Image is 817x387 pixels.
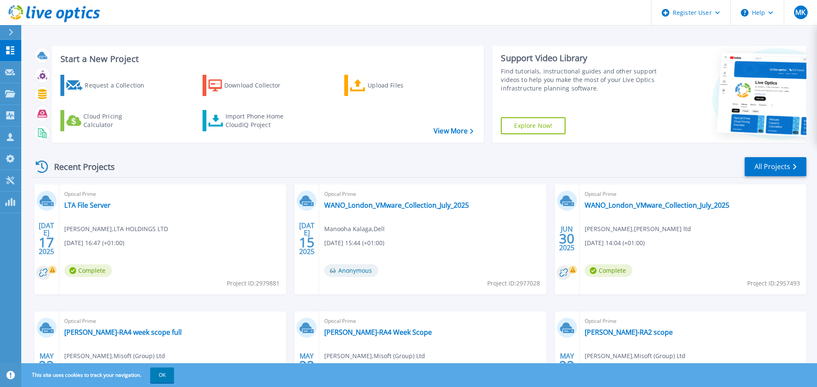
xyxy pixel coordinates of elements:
[299,362,314,369] span: 22
[64,238,124,248] span: [DATE] 16:47 (+01:00)
[324,351,425,361] span: [PERSON_NAME] , Misoft (Group) Ltd
[64,316,281,326] span: Optical Prime
[585,351,686,361] span: [PERSON_NAME] , Misoft (Group) Ltd
[226,112,292,129] div: Import Phone Home CloudIQ Project
[60,110,155,131] a: Cloud Pricing Calculator
[85,77,153,94] div: Request a Collection
[64,264,112,277] span: Complete
[559,223,575,254] div: JUN 2025
[324,224,385,234] span: Manooha Kalaga , Dell
[324,189,541,199] span: Optical Prime
[324,316,541,326] span: Optical Prime
[585,316,801,326] span: Optical Prime
[83,112,151,129] div: Cloud Pricing Calculator
[227,279,280,288] span: Project ID: 2979881
[324,201,469,209] a: WANO_London_VMware_Collection_July_2025
[23,367,174,383] span: This site uses cookies to track your navigation.
[60,54,473,64] h3: Start a New Project
[64,224,168,234] span: [PERSON_NAME] , LTA HOLDINGS LTD
[299,223,315,254] div: [DATE] 2025
[33,156,126,177] div: Recent Projects
[64,201,111,209] a: LTA File Server
[795,9,806,16] span: MK
[487,279,540,288] span: Project ID: 2977028
[434,127,473,135] a: View More
[64,328,182,336] a: [PERSON_NAME]-RA4 week scope full
[64,351,165,361] span: [PERSON_NAME] , Misoft (Group) Ltd
[324,238,384,248] span: [DATE] 15:44 (+01:00)
[585,264,632,277] span: Complete
[585,201,729,209] a: WANO_London_VMware_Collection_July_2025
[39,239,54,246] span: 17
[745,157,806,176] a: All Projects
[585,328,673,336] a: [PERSON_NAME]-RA2 scope
[559,362,574,369] span: 22
[501,117,566,134] a: Explore Now!
[344,75,439,96] a: Upload Files
[585,238,645,248] span: [DATE] 14:04 (+01:00)
[559,235,574,242] span: 30
[39,362,54,369] span: 22
[64,189,281,199] span: Optical Prime
[324,328,432,336] a: [PERSON_NAME]-RA4 Week Scope
[299,350,315,381] div: MAY 2025
[299,239,314,246] span: 15
[150,367,174,383] button: OK
[203,75,297,96] a: Download Collector
[501,53,661,64] div: Support Video Library
[324,264,378,277] span: Anonymous
[368,77,436,94] div: Upload Files
[501,67,661,93] div: Find tutorials, instructional guides and other support videos to help you make the most of your L...
[38,223,54,254] div: [DATE] 2025
[38,350,54,381] div: MAY 2025
[559,350,575,381] div: MAY 2025
[747,279,800,288] span: Project ID: 2957493
[585,189,801,199] span: Optical Prime
[60,75,155,96] a: Request a Collection
[585,224,691,234] span: [PERSON_NAME] , [PERSON_NAME] ltd
[224,77,292,94] div: Download Collector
